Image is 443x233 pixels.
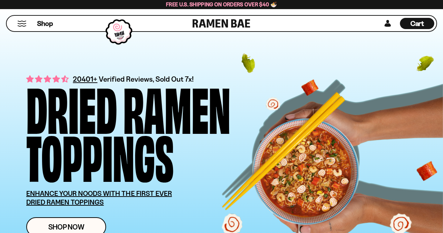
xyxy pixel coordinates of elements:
[37,19,53,28] span: Shop
[37,18,53,29] a: Shop
[400,16,434,31] div: Cart
[123,83,230,131] div: Ramen
[26,131,174,179] div: Toppings
[26,83,117,131] div: Dried
[166,1,277,8] span: Free U.S. Shipping on Orders over $40 🍜
[26,189,172,206] u: ENHANCE YOUR NOODS WITH THE FIRST EVER DRIED RAMEN TOPPINGS
[48,223,84,231] span: Shop Now
[410,19,424,28] span: Cart
[17,21,27,27] button: Mobile Menu Trigger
